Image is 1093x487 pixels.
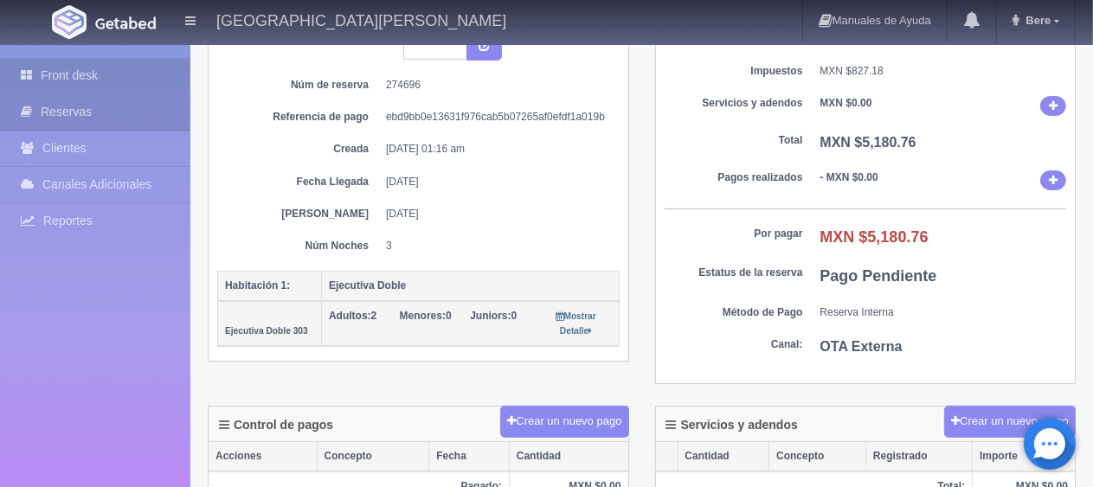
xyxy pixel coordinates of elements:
[1021,14,1051,27] span: Bere
[665,227,803,241] dt: Por pagar
[470,310,511,322] strong: Juniors:
[820,339,903,354] b: OTA Externa
[665,170,803,185] dt: Pagos realizados
[322,271,620,301] th: Ejecutiva Doble
[230,110,369,125] dt: Referencia de pago
[509,442,627,471] th: Cantidad
[230,142,369,157] dt: Creada
[769,442,866,471] th: Concepto
[225,279,290,292] b: Habitación 1:
[225,326,308,336] small: Ejecutiva Doble 303
[666,419,798,432] h4: Servicios y adendos
[230,207,369,221] dt: [PERSON_NAME]
[95,16,156,29] img: Getabed
[400,310,446,322] strong: Menores:
[317,442,429,471] th: Concepto
[329,310,371,322] strong: Adultos:
[665,337,803,352] dt: Canal:
[400,310,452,322] span: 0
[665,96,803,111] dt: Servicios y adendos
[329,310,376,322] span: 2
[865,442,972,471] th: Registrado
[820,97,872,109] b: MXN $0.00
[678,442,769,471] th: Cantidad
[52,5,87,39] img: Getabed
[556,311,596,336] small: Mostrar Detalle
[219,419,333,432] h4: Control de pagos
[386,239,607,253] dd: 3
[973,442,1075,471] th: Importe
[429,442,510,471] th: Fecha
[820,228,929,246] b: MXN $5,180.76
[386,142,607,157] dd: [DATE] 01:16 am
[820,135,916,150] b: MXN $5,180.76
[820,64,1067,79] dd: MXN $827.18
[665,305,803,320] dt: Método de Pago
[556,310,596,336] a: Mostrar Detalle
[820,267,937,285] b: Pago Pendiente
[500,406,628,438] button: Crear un nuevo pago
[820,305,1067,320] dd: Reserva Interna
[944,406,1076,438] button: Crear un nuevo cargo
[665,64,803,79] dt: Impuestos
[386,207,607,221] dd: [DATE]
[665,266,803,280] dt: Estatus de la reserva
[386,78,607,93] dd: 274696
[209,442,317,471] th: Acciones
[230,78,369,93] dt: Núm de reserva
[230,239,369,253] dt: Núm Noches
[665,133,803,148] dt: Total
[216,9,506,30] h4: [GEOGRAPHIC_DATA][PERSON_NAME]
[820,171,878,183] b: - MXN $0.00
[386,175,607,189] dd: [DATE]
[470,310,517,322] span: 0
[386,110,607,125] dd: ebd9bb0e13631f976cab5b07265af0efdf1a019b
[230,175,369,189] dt: Fecha Llegada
